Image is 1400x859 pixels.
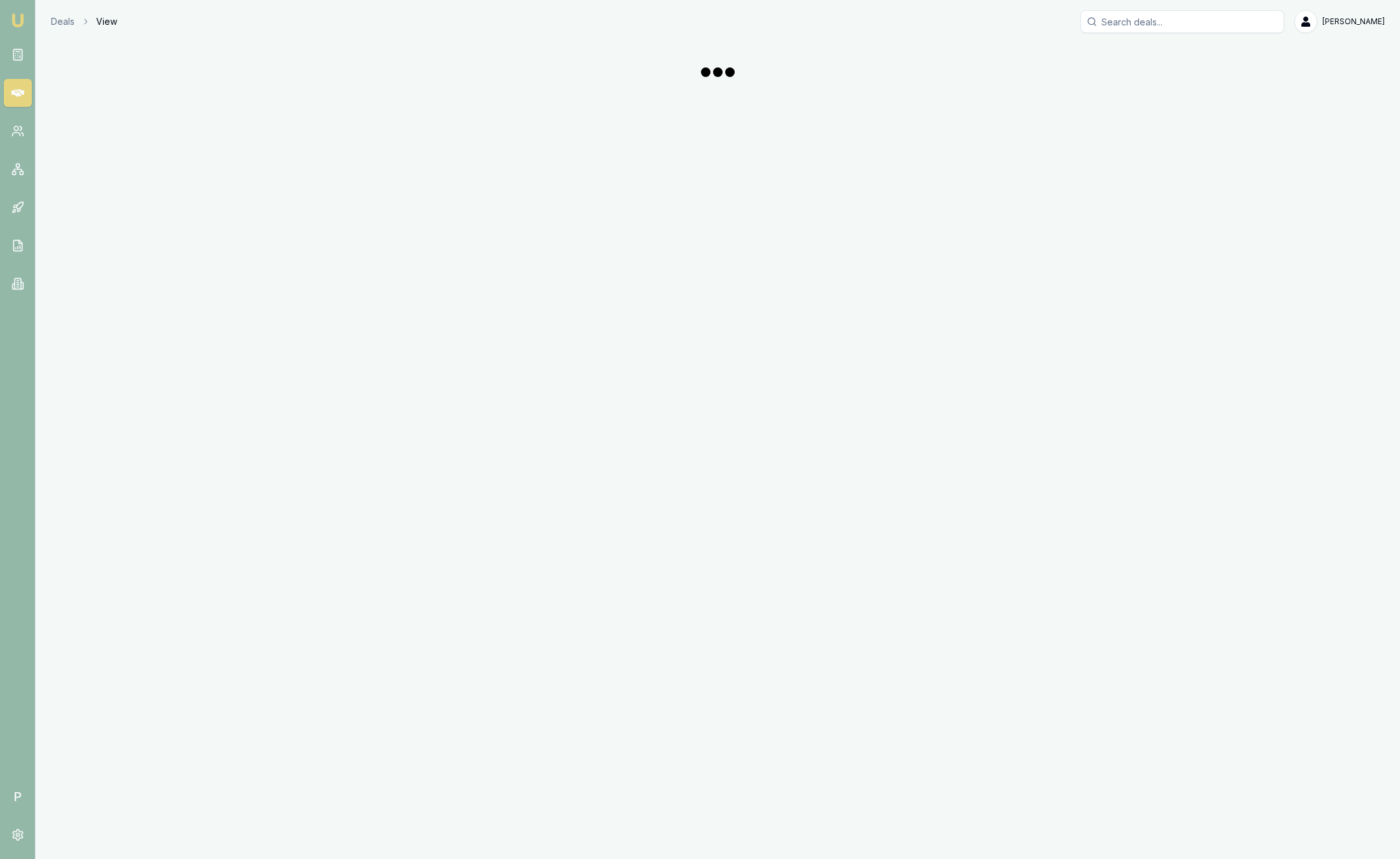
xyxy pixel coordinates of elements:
nav: breadcrumb [51,15,117,28]
img: emu-icon-u.png [10,13,25,28]
span: P [4,783,32,811]
a: Deals [51,15,74,28]
span: View [96,15,117,28]
input: Search deals [1080,10,1284,33]
span: [PERSON_NAME] [1322,17,1385,27]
